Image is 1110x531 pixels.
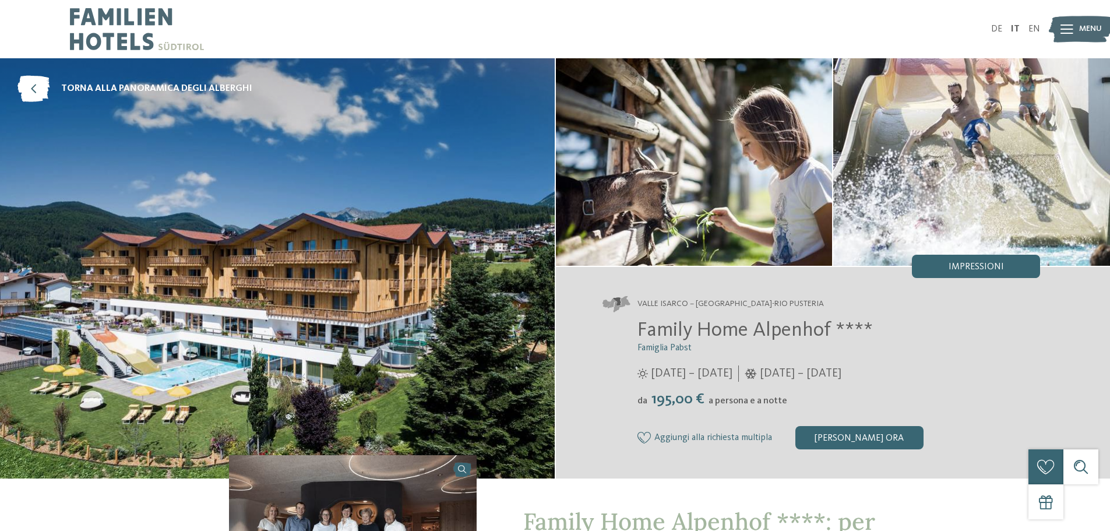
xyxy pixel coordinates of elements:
[1079,23,1102,35] span: Menu
[991,24,1002,34] a: DE
[745,368,757,379] i: Orari d'apertura inverno
[637,396,647,406] span: da
[709,396,787,406] span: a persona e a notte
[651,365,732,382] span: [DATE] – [DATE]
[760,365,841,382] span: [DATE] – [DATE]
[654,433,772,444] span: Aggiungi alla richiesta multipla
[1011,24,1020,34] a: IT
[949,262,1004,272] span: Impressioni
[833,58,1110,266] img: Nel family hotel a Maranza dove tutto è possibile
[649,392,707,407] span: 195,00 €
[637,343,692,353] span: Famiglia Pabst
[637,320,873,340] span: Family Home Alpenhof ****
[556,58,833,266] img: Nel family hotel a Maranza dove tutto è possibile
[637,298,824,310] span: Valle Isarco – [GEOGRAPHIC_DATA]-Rio Pusteria
[17,76,252,102] a: torna alla panoramica degli alberghi
[1028,24,1040,34] a: EN
[637,368,648,379] i: Orari d'apertura estate
[795,426,924,449] div: [PERSON_NAME] ora
[61,82,252,95] span: torna alla panoramica degli alberghi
